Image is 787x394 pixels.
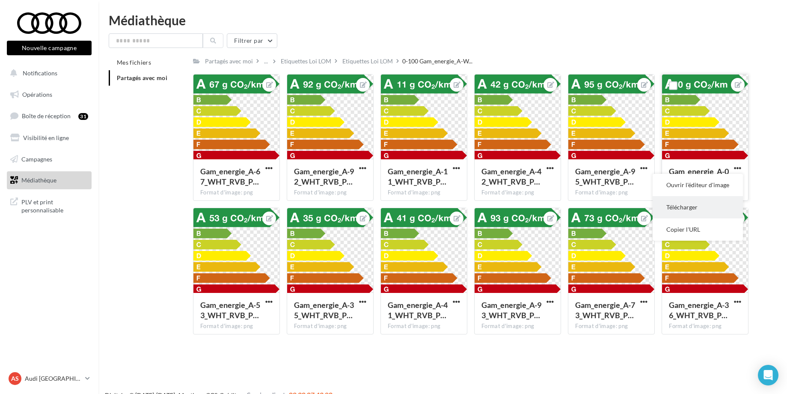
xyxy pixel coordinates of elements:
a: Campagnes [5,150,93,168]
div: Format d'image: png [575,189,647,197]
div: Partagés avec moi [205,57,253,66]
div: Format d'image: png [388,189,460,197]
span: Médiathèque [21,176,56,184]
button: Notifications [5,64,90,82]
span: Notifications [23,69,57,77]
button: Copier l'URL [653,218,743,241]
div: 31 [78,113,88,120]
button: Ouvrir l'éditeur d'image [653,174,743,196]
span: Campagnes [21,155,52,162]
div: Etiquettes Loi LOM [342,57,393,66]
div: Format d'image: png [575,322,647,330]
span: PLV et print personnalisable [21,196,88,215]
span: Gam_energie_A-36_WHT_RVB_PNG_1080PX [669,300,729,320]
button: Télécharger [653,196,743,218]
span: Gam_energie_A-41_WHT_RVB_PNG_1080PX [388,300,448,320]
span: Boîte de réception [22,112,71,119]
span: Gam_energie_A-42_WHT_RVB_PNG_1080PX [481,167,541,186]
div: Format d'image: png [481,189,554,197]
span: Mes fichiers [117,59,151,66]
span: Gam_energie_A-53_WHT_RVB_PNG_1080PX [200,300,260,320]
span: 0-100 Gam_energie_A-W... [402,57,472,66]
div: Open Intercom Messenger [758,365,778,385]
span: Gam_energie_A-67_WHT_RVB_PNG_1080PX [200,167,260,186]
div: Format d'image: png [200,322,273,330]
a: PLV et print personnalisable [5,193,93,218]
a: Boîte de réception31 [5,107,93,125]
div: Format d'image: png [669,322,741,330]
button: Nouvelle campagne [7,41,92,55]
div: Format d'image: png [294,322,366,330]
span: Gam_energie_A-11_WHT_RVB_PNG_1080PX [388,167,448,186]
div: ... [262,55,270,67]
span: Partagés avec moi [117,74,167,81]
button: Filtrer par [227,33,277,48]
a: AS Audi [GEOGRAPHIC_DATA] [7,370,92,387]
a: Médiathèque [5,171,93,189]
span: Gam_energie_A-92_WHT_RVB_PNG_1080PX [294,167,354,186]
span: Gam_energie_A-73_WHT_RVB_PNG_1080PX [575,300,635,320]
span: Gam_energie_A-35_WHT_RVB_PNG_1080PX [294,300,354,320]
span: Gam_energie_A-93_WHT_RVB_PNG_1080PX [481,300,541,320]
span: Gam_energie_A-95_WHT_RVB_PNG_1080PX [575,167,635,186]
span: Visibilité en ligne [23,134,69,141]
p: Audi [GEOGRAPHIC_DATA] [25,374,82,383]
a: Opérations [5,86,93,104]
div: Format d'image: png [481,322,554,330]
span: Gam_energie_A-0_WHT_RVB_PNG_1080PX [669,167,729,186]
div: Médiathèque [109,14,777,27]
span: AS [11,374,19,383]
div: Format d'image: png [388,322,460,330]
div: Format d'image: png [294,189,366,197]
a: Visibilité en ligne [5,129,93,147]
div: Format d'image: png [200,189,273,197]
div: Etiquettes Loi LOM [281,57,331,66]
span: Opérations [22,91,52,98]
